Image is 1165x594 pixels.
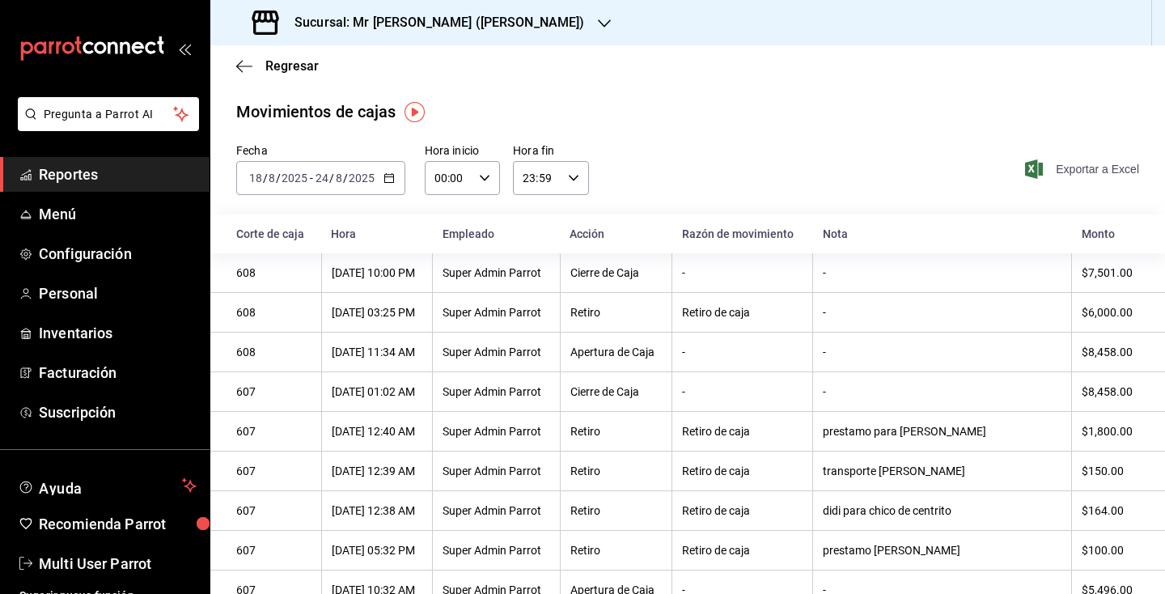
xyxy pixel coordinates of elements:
[236,100,396,124] div: Movimientos de cajas
[281,172,308,185] input: ----
[443,266,550,279] div: Super Admin Parrot
[265,58,319,74] span: Regresar
[1082,504,1139,517] div: $164.00
[443,385,550,398] div: Super Admin Parrot
[268,172,276,185] input: --
[329,172,334,185] span: /
[1082,465,1139,477] div: $150.00
[332,544,422,557] div: [DATE] 05:32 PM
[823,544,1061,557] div: prestamo [PERSON_NAME]
[443,465,550,477] div: Super Admin Parrot
[813,214,1072,253] th: Nota
[39,322,197,344] span: Inventarios
[39,513,197,535] span: Recomienda Parrot
[236,385,311,398] div: 607
[1082,266,1139,279] div: $7,501.00
[276,172,281,185] span: /
[335,172,343,185] input: --
[44,106,174,123] span: Pregunta a Parrot AI
[39,163,197,185] span: Reportes
[236,266,311,279] div: 608
[672,214,813,253] th: Razón de movimiento
[332,504,422,517] div: [DATE] 12:38 AM
[39,243,197,265] span: Configuración
[1082,306,1139,319] div: $6,000.00
[282,13,585,32] h3: Sucursal: Mr [PERSON_NAME] ([PERSON_NAME])
[39,203,197,225] span: Menú
[1082,425,1139,438] div: $1,800.00
[236,504,311,517] div: 607
[823,465,1061,477] div: transporte [PERSON_NAME]
[332,346,422,359] div: [DATE] 11:34 AM
[823,306,1061,319] div: -
[236,425,311,438] div: 607
[682,385,803,398] div: -
[443,544,550,557] div: Super Admin Parrot
[570,465,662,477] div: Retiro
[823,504,1061,517] div: didi para chico de centrito
[682,346,803,359] div: -
[343,172,348,185] span: /
[178,42,191,55] button: open_drawer_menu
[236,306,311,319] div: 608
[823,346,1061,359] div: -
[682,544,803,557] div: Retiro de caja
[570,544,662,557] div: Retiro
[321,214,432,253] th: Hora
[1082,544,1139,557] div: $100.00
[332,465,422,477] div: [DATE] 12:39 AM
[210,214,321,253] th: Corte de caja
[443,306,550,319] div: Super Admin Parrot
[823,385,1061,398] div: -
[39,401,197,423] span: Suscripción
[570,346,662,359] div: Apertura de Caja
[682,306,803,319] div: Retiro de caja
[236,145,405,156] label: Fecha
[405,102,425,122] img: Tooltip marker
[236,544,311,557] div: 607
[570,504,662,517] div: Retiro
[823,266,1061,279] div: -
[570,425,662,438] div: Retiro
[570,385,662,398] div: Cierre de Caja
[332,266,422,279] div: [DATE] 10:00 PM
[1082,385,1139,398] div: $8,458.00
[682,504,803,517] div: Retiro de caja
[570,306,662,319] div: Retiro
[332,306,422,319] div: [DATE] 03:25 PM
[236,346,311,359] div: 608
[263,172,268,185] span: /
[39,362,197,384] span: Facturación
[348,172,375,185] input: ----
[682,465,803,477] div: Retiro de caja
[682,425,803,438] div: Retiro de caja
[39,553,197,575] span: Multi User Parrot
[823,425,1061,438] div: prestamo para [PERSON_NAME]
[248,172,263,185] input: --
[39,282,197,304] span: Personal
[18,97,199,131] button: Pregunta a Parrot AI
[332,425,422,438] div: [DATE] 12:40 AM
[332,385,422,398] div: [DATE] 01:02 AM
[682,266,803,279] div: -
[443,504,550,517] div: Super Admin Parrot
[236,58,319,74] button: Regresar
[310,172,313,185] span: -
[11,117,199,134] a: Pregunta a Parrot AI
[560,214,671,253] th: Acción
[1072,214,1165,253] th: Monto
[39,476,176,495] span: Ayuda
[570,266,662,279] div: Cierre de Caja
[443,425,550,438] div: Super Admin Parrot
[236,465,311,477] div: 607
[425,145,500,156] label: Hora inicio
[433,214,561,253] th: Empleado
[443,346,550,359] div: Super Admin Parrot
[1028,159,1139,179] button: Exportar a Excel
[1082,346,1139,359] div: $8,458.00
[315,172,329,185] input: --
[513,145,588,156] label: Hora fin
